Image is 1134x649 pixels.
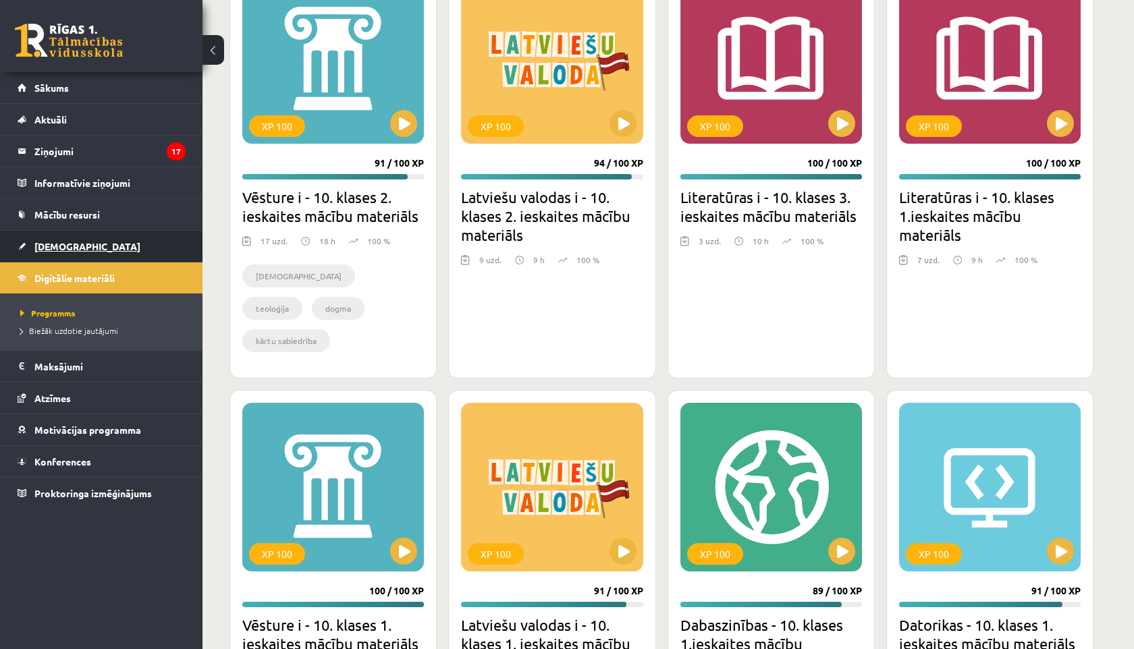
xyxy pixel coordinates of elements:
div: 7 uzd. [917,254,940,274]
div: XP 100 [906,543,962,565]
p: 18 h [319,235,335,247]
li: [DEMOGRAPHIC_DATA] [242,264,355,287]
div: XP 100 [687,115,743,137]
div: XP 100 [687,543,743,565]
li: dogma [312,297,364,320]
h2: Vēsture i - 10. klases 2. ieskaites mācību materiāls [242,188,424,225]
li: teoloģija [242,297,302,320]
p: 9 h [971,254,983,266]
a: Proktoringa izmēģinājums [18,478,186,509]
div: XP 100 [906,115,962,137]
span: Proktoringa izmēģinājums [34,487,152,499]
a: Atzīmes [18,383,186,414]
a: Mācību resursi [18,199,186,230]
div: XP 100 [249,543,305,565]
div: XP 100 [249,115,305,137]
p: 100 % [1015,254,1037,266]
span: Atzīmes [34,392,71,404]
div: XP 100 [468,543,524,565]
p: 10 h [753,235,769,247]
a: Sākums [18,72,186,103]
div: 3 uzd. [699,235,721,255]
h2: Literatūras i - 10. klases 1.ieskaites mācību materiāls [899,188,1081,244]
span: [DEMOGRAPHIC_DATA] [34,240,140,252]
legend: Ziņojumi [34,136,186,167]
a: Konferences [18,446,186,477]
h2: Latviešu valodas i - 10. klases 2. ieskaites mācību materiāls [461,188,643,244]
div: 17 uzd. [261,235,288,255]
a: Motivācijas programma [18,414,186,445]
span: Programma [20,308,76,318]
p: 100 % [801,235,823,247]
span: Sākums [34,82,69,94]
a: Programma [20,307,189,319]
div: 9 uzd. [479,254,502,274]
span: Aktuāli [34,113,67,125]
span: Motivācijas programma [34,424,141,436]
span: Konferences [34,455,91,468]
legend: Informatīvie ziņojumi [34,167,186,198]
div: XP 100 [468,115,524,137]
a: Rīgas 1. Tālmācības vidusskola [15,24,123,57]
a: Aktuāli [18,104,186,135]
a: Informatīvie ziņojumi [18,167,186,198]
p: 100 % [576,254,599,266]
a: Ziņojumi17 [18,136,186,167]
legend: Maksājumi [34,351,186,382]
a: Digitālie materiāli [18,262,186,293]
a: Maksājumi [18,351,186,382]
h2: Literatūras i - 10. klases 3. ieskaites mācību materiāls [680,188,862,225]
i: 17 [167,142,186,161]
span: Biežāk uzdotie jautājumi [20,325,118,336]
p: 9 h [533,254,545,266]
span: Digitālie materiāli [34,272,115,284]
span: Mācību resursi [34,208,100,221]
p: 100 % [367,235,390,247]
a: [DEMOGRAPHIC_DATA] [18,231,186,262]
li: kārtu sabiedrība [242,329,330,352]
a: Biežāk uzdotie jautājumi [20,324,189,337]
